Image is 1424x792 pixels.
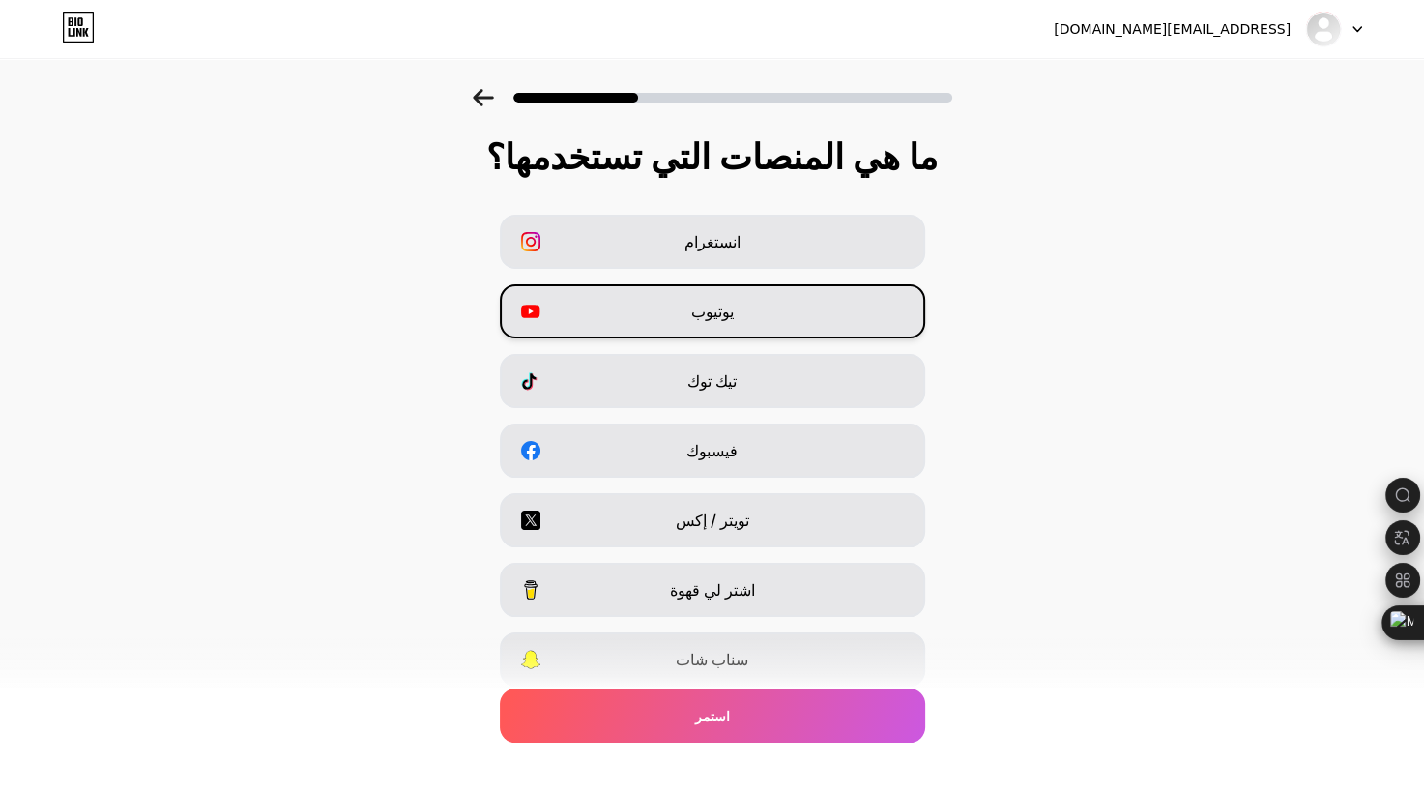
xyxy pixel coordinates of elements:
[676,509,749,532] span: تويتر / إكس
[1054,19,1291,40] div: [EMAIL_ADDRESS][DOMAIN_NAME]
[670,578,755,601] span: اشتر لي قهوة
[676,648,748,671] span: سناب شات
[1305,11,1342,47] img: أسالوميري
[686,439,738,462] span: فيسبوك
[684,230,741,253] span: انستغرام
[691,300,734,323] span: يوتيوب
[19,137,1405,176] div: ما هي المنصات التي تستخدمها؟
[687,369,737,393] span: تيك توك
[695,706,730,726] span: استمر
